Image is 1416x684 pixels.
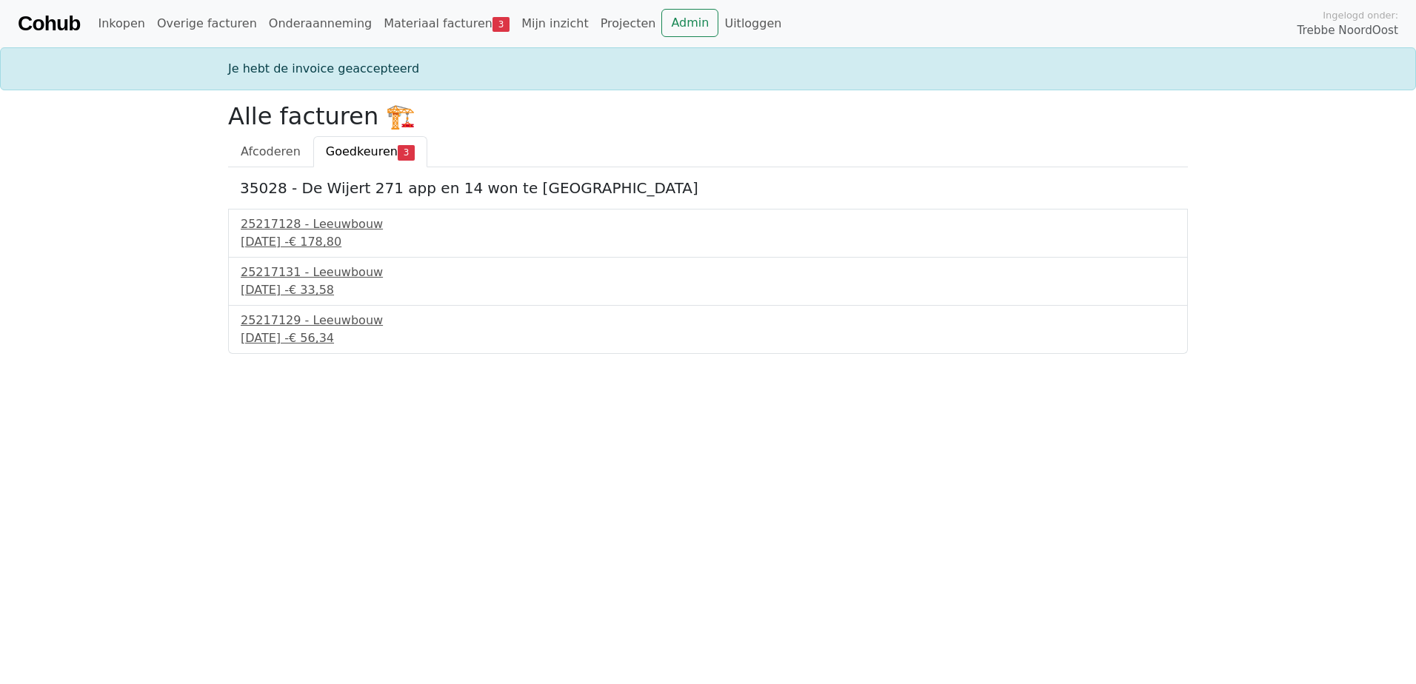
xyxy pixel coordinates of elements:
[241,281,1175,299] div: [DATE] -
[289,283,334,297] span: € 33,58
[263,9,378,38] a: Onderaanneming
[241,329,1175,347] div: [DATE] -
[313,136,427,167] a: Goedkeuren3
[151,9,263,38] a: Overige facturen
[289,331,334,345] span: € 56,34
[515,9,595,38] a: Mijn inzicht
[240,179,1176,197] h5: 35028 - De Wijert 271 app en 14 won te [GEOGRAPHIC_DATA]
[492,17,510,32] span: 3
[219,60,1197,78] div: Je hebt de invoice geaccepteerd
[241,215,1175,251] a: 25217128 - Leeuwbouw[DATE] -€ 178,80
[241,144,301,158] span: Afcoderen
[18,6,80,41] a: Cohub
[241,264,1175,299] a: 25217131 - Leeuwbouw[DATE] -€ 33,58
[241,233,1175,251] div: [DATE] -
[241,312,1175,347] a: 25217129 - Leeuwbouw[DATE] -€ 56,34
[241,215,1175,233] div: 25217128 - Leeuwbouw
[661,9,718,37] a: Admin
[378,9,515,38] a: Materiaal facturen3
[92,9,150,38] a: Inkopen
[228,136,313,167] a: Afcoderen
[398,145,415,160] span: 3
[228,102,1188,130] h2: Alle facturen 🏗️
[241,312,1175,329] div: 25217129 - Leeuwbouw
[718,9,787,38] a: Uitloggen
[1298,22,1398,39] span: Trebbe NoordOost
[1323,8,1398,22] span: Ingelogd onder:
[241,264,1175,281] div: 25217131 - Leeuwbouw
[326,144,398,158] span: Goedkeuren
[289,235,341,249] span: € 178,80
[595,9,662,38] a: Projecten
